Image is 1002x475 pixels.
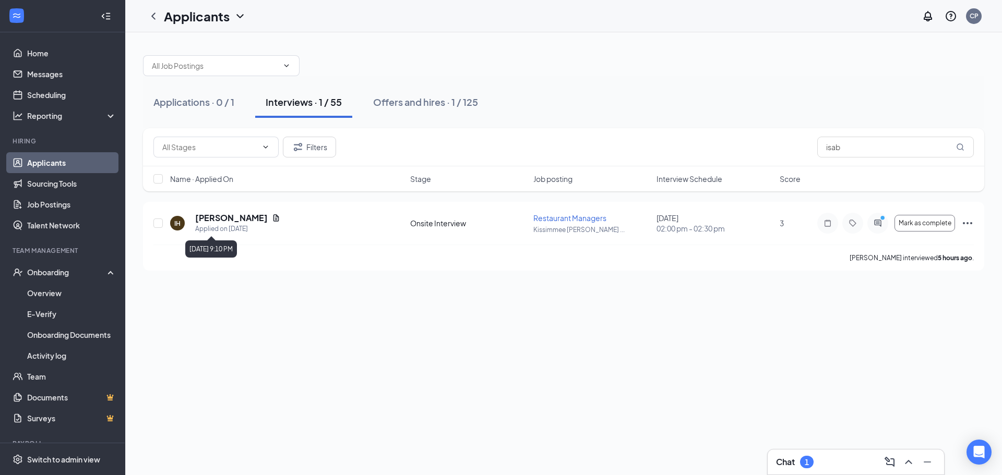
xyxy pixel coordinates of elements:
[13,246,114,255] div: Team Management
[27,366,116,387] a: Team
[283,137,336,157] button: Filter Filters
[27,194,116,215] a: Job Postings
[13,137,114,145] div: Hiring
[195,212,268,224] h5: [PERSON_NAME]
[894,215,955,232] button: Mark as complete
[657,174,722,184] span: Interview Schedule
[956,143,964,151] svg: MagnifyingGlass
[13,267,23,277] svg: UserCheck
[533,225,650,234] p: Kissimmee [PERSON_NAME] ...
[27,387,116,408] a: DocumentsCrown
[410,174,431,184] span: Stage
[27,152,116,173] a: Applicants
[27,43,116,64] a: Home
[881,454,898,470] button: ComposeMessage
[27,215,116,236] a: Talent Network
[410,218,527,228] div: Onsite Interview
[27,111,117,121] div: Reporting
[776,456,795,468] h3: Chat
[902,456,915,468] svg: ChevronUp
[922,10,934,22] svg: Notifications
[261,143,270,151] svg: ChevronDown
[101,11,111,21] svg: Collapse
[27,173,116,194] a: Sourcing Tools
[13,454,23,465] svg: Settings
[533,174,572,184] span: Job posting
[162,141,257,153] input: All Stages
[164,7,230,25] h1: Applicants
[657,213,773,234] div: [DATE]
[27,408,116,429] a: SurveysCrown
[919,454,936,470] button: Minimize
[27,84,116,105] a: Scheduling
[657,223,773,234] span: 02:00 pm - 02:30 pm
[967,440,992,465] div: Open Intercom Messenger
[27,454,100,465] div: Switch to admin view
[821,219,834,227] svg: Note
[373,95,478,108] div: Offers and hires · 1 / 125
[147,10,160,22] svg: ChevronLeft
[878,215,890,223] svg: PrimaryDot
[292,141,304,153] svg: Filter
[846,219,859,227] svg: Tag
[266,95,342,108] div: Interviews · 1 / 55
[533,213,606,223] span: Restaurant Managers
[921,456,934,468] svg: Minimize
[170,174,233,184] span: Name · Applied On
[938,254,972,262] b: 5 hours ago
[13,111,23,121] svg: Analysis
[153,95,234,108] div: Applications · 0 / 1
[780,218,784,228] span: 3
[970,11,979,20] div: CP
[152,60,278,71] input: All Job Postings
[174,219,181,228] div: IH
[185,240,237,258] div: [DATE] 9:10 PM
[27,64,116,84] a: Messages
[282,62,291,70] svg: ChevronDown
[27,303,116,324] a: E-Verify
[27,345,116,366] a: Activity log
[13,439,114,448] div: Payroll
[817,137,974,157] input: Search in interviews
[805,458,809,467] div: 1
[900,454,917,470] button: ChevronUp
[27,267,108,277] div: Onboarding
[850,253,974,262] p: [PERSON_NAME] interviewed .
[234,10,246,22] svg: ChevronDown
[961,217,974,229] svg: Ellipses
[27,283,116,303] a: Overview
[11,10,22,21] svg: WorkstreamLogo
[884,456,896,468] svg: ComposeMessage
[27,324,116,345] a: Onboarding Documents
[780,174,801,184] span: Score
[272,214,280,222] svg: Document
[899,220,951,227] span: Mark as complete
[945,10,957,22] svg: QuestionInfo
[872,219,884,227] svg: ActiveChat
[195,224,280,234] div: Applied on [DATE]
